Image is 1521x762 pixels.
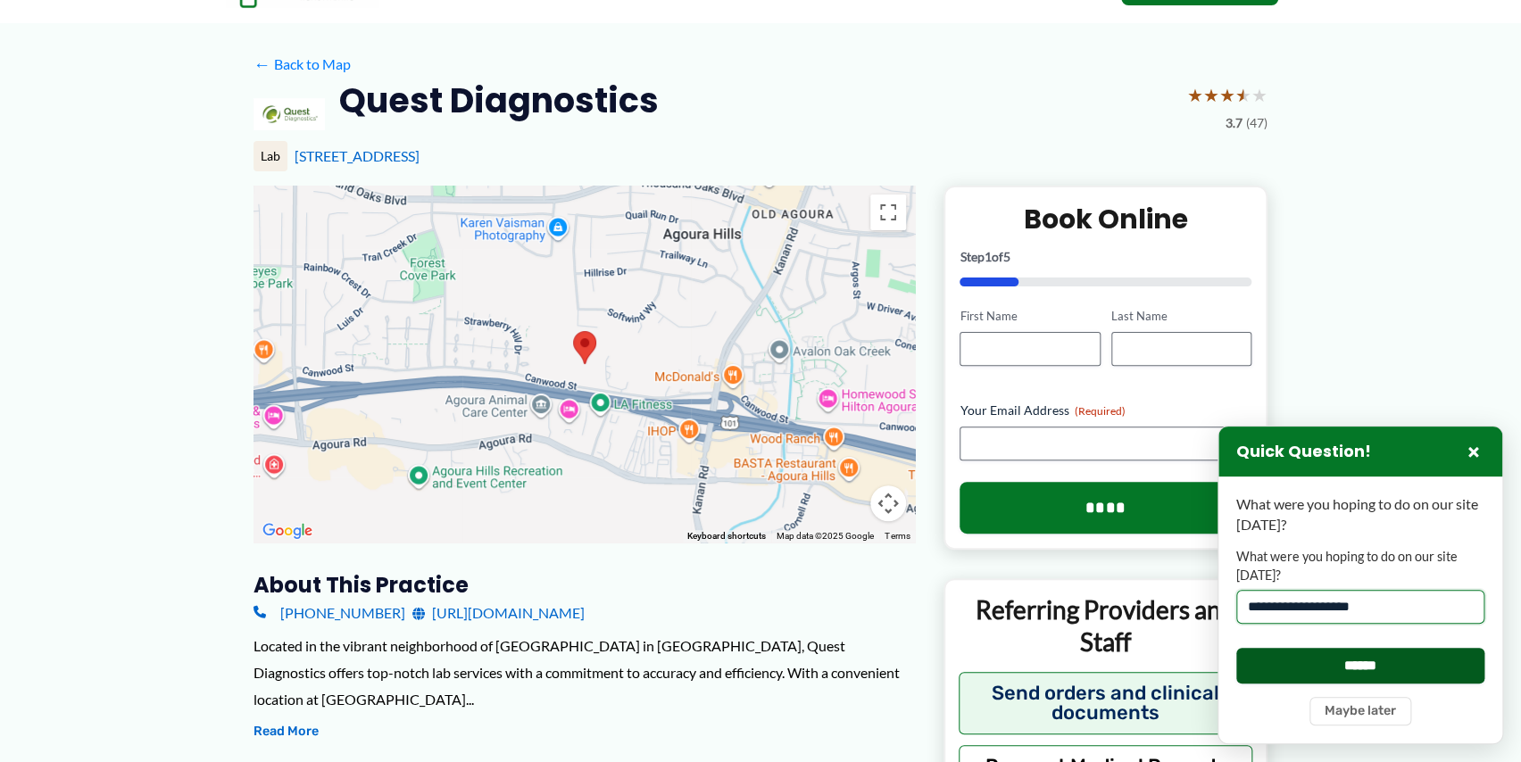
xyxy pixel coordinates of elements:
span: (47) [1246,112,1267,135]
span: ← [253,55,270,72]
h2: Book Online [960,202,1251,236]
span: ★ [1251,79,1267,112]
button: Map camera controls [870,485,906,521]
button: Close [1463,441,1484,462]
a: Terms (opens in new tab) [885,531,910,541]
span: Map data ©2025 Google [777,531,874,541]
div: Located in the vibrant neighborhood of [GEOGRAPHIC_DATA] in [GEOGRAPHIC_DATA], Quest Diagnostics ... [253,633,915,712]
button: Read More [253,721,319,742]
h3: Quick Question! [1236,442,1371,462]
button: Maybe later [1309,697,1411,725]
span: 3.7 [1226,112,1243,135]
a: [PHONE_NUMBER] [253,600,405,626]
label: What were you hoping to do on our site [DATE]? [1236,548,1484,584]
div: Lab [253,141,287,171]
label: First Name [960,308,1100,325]
button: Keyboard shortcuts [687,530,766,543]
button: Send orders and clinical documents [959,672,1252,734]
a: [URL][DOMAIN_NAME] [412,600,585,626]
span: ★ [1235,79,1251,112]
button: Toggle fullscreen view [870,195,906,230]
span: ★ [1203,79,1219,112]
h3: About this practice [253,571,915,599]
img: Google [258,519,317,543]
p: Referring Providers and Staff [959,593,1252,658]
label: Last Name [1111,308,1251,325]
p: Step of [960,251,1251,263]
span: (Required) [1074,404,1125,418]
span: ★ [1219,79,1235,112]
a: ←Back to Map [253,51,351,78]
p: What were you hoping to do on our site [DATE]? [1236,494,1484,534]
a: [STREET_ADDRESS] [295,147,420,164]
span: 1 [984,249,991,264]
a: Open this area in Google Maps (opens a new window) [258,519,317,543]
label: Your Email Address [960,402,1251,419]
h2: Quest Diagnostics [339,79,659,122]
span: 5 [1002,249,1010,264]
span: ★ [1187,79,1203,112]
